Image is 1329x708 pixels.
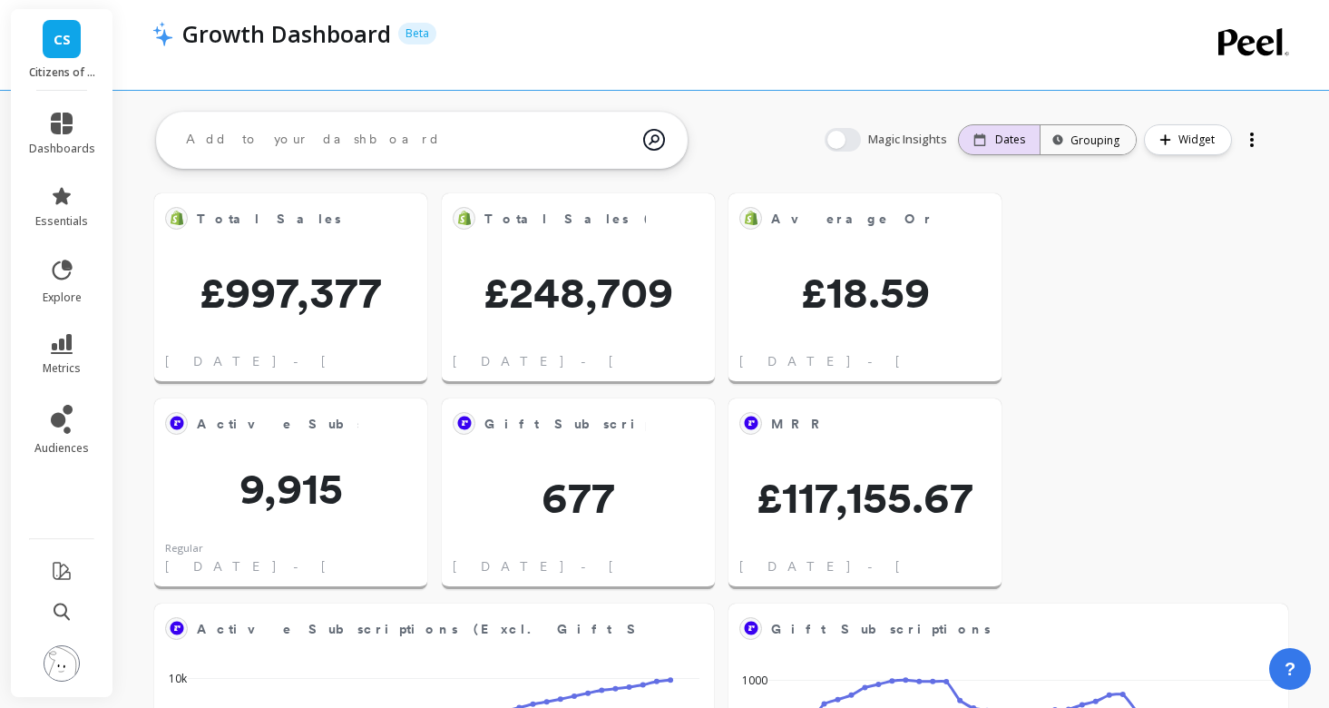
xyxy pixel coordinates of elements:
span: ? [1285,656,1295,682]
span: [DATE] - [DATE] [739,557,1009,575]
span: MRR [771,415,831,434]
span: essentials [35,214,88,229]
img: profile picture [44,645,80,682]
p: Citizens of Soil [29,65,95,80]
span: explore [43,290,82,305]
span: audiences [34,441,89,456]
span: MRR [771,411,933,437]
span: Average Order Value [771,206,933,231]
span: £18.59 [728,270,1002,314]
span: Total Sales (Non-club) [484,206,646,231]
span: Active Subscriptions (Excl. Gift Subscriptions) [197,415,783,434]
div: Regular [165,541,203,556]
span: £997,377 [154,270,427,314]
span: £248,709 [442,270,715,314]
img: header icon [152,21,173,46]
span: Average Order Value [771,210,1044,229]
span: metrics [43,361,81,376]
span: [DATE] - [DATE] [453,557,722,575]
button: Widget [1144,124,1232,155]
span: Total Sales [197,210,341,229]
p: Beta [398,23,436,44]
button: ? [1269,648,1311,690]
p: Growth Dashboard [182,18,391,49]
span: Gift Subscriptions [771,616,1219,642]
span: CS [54,29,71,50]
span: [DATE] - [DATE] [165,352,435,370]
span: Gift Subscriptions [771,620,991,639]
span: [DATE] - [DATE] [165,557,435,575]
span: Gift Subscriptions [484,411,646,437]
span: Active Subscriptions (Excl. Gift Subscriptions) [197,411,358,437]
span: [DATE] - [DATE] [453,352,722,370]
span: £117,155.67 [728,476,1002,519]
span: dashboards [29,142,95,156]
p: Dates [995,133,1025,147]
span: Total Sales (Non-club) [484,210,766,229]
span: 9,915 [154,467,427,510]
span: Magic Insights [868,131,951,149]
div: Grouping [1057,132,1119,149]
span: Widget [1178,131,1220,149]
span: Gift Subscriptions [484,415,704,434]
span: [DATE] - [DATE] [739,352,1009,370]
span: 677 [442,476,715,519]
span: Active Subscriptions (Excl. Gift Subscriptions) [197,620,783,639]
img: magic search icon [643,115,665,164]
span: Active Subscriptions (Excl. Gift Subscriptions) [197,616,645,642]
span: Total Sales [197,206,358,231]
